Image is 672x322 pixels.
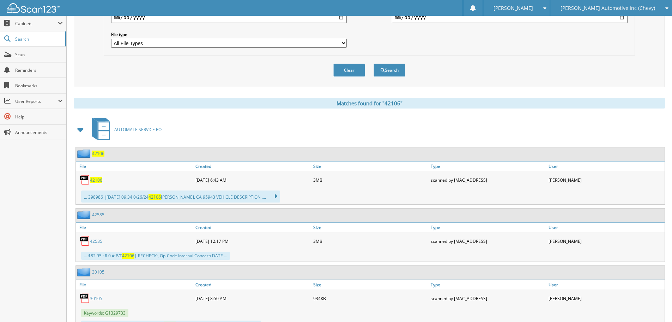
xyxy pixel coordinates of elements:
[15,83,63,89] span: Bookmarks
[547,162,665,171] a: User
[15,36,62,42] span: Search
[76,280,194,289] a: File
[90,295,102,301] a: 30105
[392,12,628,23] input: end
[194,280,311,289] a: Created
[311,173,429,187] div: 3MB
[429,223,547,232] a: Type
[15,52,63,58] span: Scan
[122,253,134,259] span: 42106
[194,173,311,187] div: [DATE] 6:43 AM
[74,98,665,109] div: Matches found for "42106"
[90,177,102,183] a: 42106
[7,3,60,13] img: scan123-logo-white.svg
[547,223,665,232] a: User
[114,127,162,133] span: AUTOMATE SERVICE RO
[77,149,92,158] img: folder2.png
[79,236,90,246] img: PDF.png
[547,173,665,187] div: [PERSON_NAME]
[311,280,429,289] a: Size
[194,162,311,171] a: Created
[429,234,547,248] div: scanned by [MAC_ADDRESS]
[15,67,63,73] span: Reminders
[76,223,194,232] a: File
[311,291,429,305] div: 934KB
[194,291,311,305] div: [DATE] 8:50 AM
[90,238,102,244] a: 42585
[77,210,92,219] img: folder2.png
[194,223,311,232] a: Created
[111,12,347,23] input: start
[637,288,672,322] iframe: Chat Widget
[149,194,161,200] span: 42106
[15,98,58,104] span: User Reports
[92,212,104,218] a: 42585
[561,6,655,10] span: [PERSON_NAME] Automotive Inc (Chevy)
[429,280,547,289] a: Type
[15,114,63,120] span: Help
[429,162,547,171] a: Type
[429,291,547,305] div: scanned by [MAC_ADDRESS]
[311,223,429,232] a: Size
[547,291,665,305] div: [PERSON_NAME]
[92,269,104,275] a: 30105
[494,6,533,10] span: [PERSON_NAME]
[374,64,405,77] button: Search
[77,268,92,276] img: folder2.png
[79,293,90,304] img: PDF.png
[194,234,311,248] div: [DATE] 12:17 PM
[79,175,90,185] img: PDF.png
[429,173,547,187] div: scanned by [MAC_ADDRESS]
[92,151,104,157] a: 42106
[111,31,347,37] label: File type
[547,280,665,289] a: User
[547,234,665,248] div: [PERSON_NAME]
[311,234,429,248] div: 3MB
[76,162,194,171] a: File
[15,21,58,27] span: Cabinets
[81,191,280,203] div: ... 398986 |[DATE] 09:34 0/26/24 [PERSON_NAME], CA 95943 VEHICLE DESCRIPTION ....
[333,64,365,77] button: Clear
[311,162,429,171] a: Size
[15,129,63,135] span: Announcements
[81,252,230,260] div: ... $82.95 : R.0.# P/T | RECHECK:, Op-Code Internal Concern DATE ...
[88,116,162,144] a: AUTOMATE SERVICE RO
[81,309,128,317] span: Keywords: G1329733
